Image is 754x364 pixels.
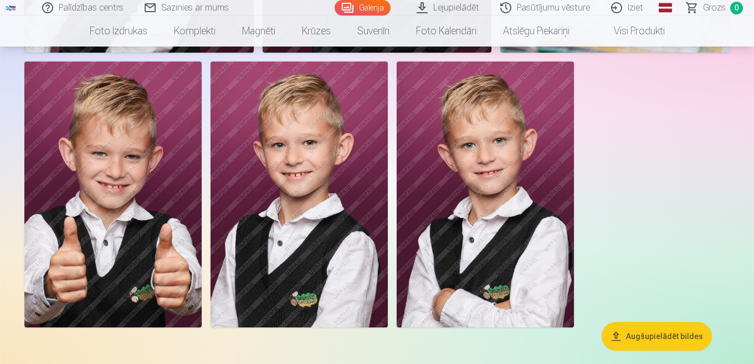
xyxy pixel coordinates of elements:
span: Grozs [703,1,726,14]
a: Magnēti [229,16,289,47]
a: Atslēgu piekariņi [490,16,583,47]
button: Augšupielādēt bildes [602,322,712,351]
a: Visi produkti [583,16,678,47]
a: Suvenīri [344,16,403,47]
a: Komplekti [161,16,229,47]
a: Foto izdrukas [76,16,161,47]
img: /fa1 [4,4,17,11]
span: 0 [730,2,743,14]
a: Foto kalendāri [403,16,490,47]
a: Krūzes [289,16,344,47]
